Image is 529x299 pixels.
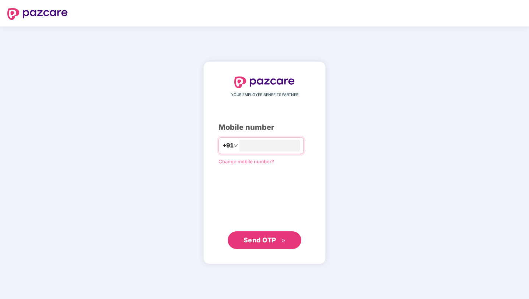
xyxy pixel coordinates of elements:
[234,76,295,88] img: logo
[234,143,238,148] span: down
[244,236,276,244] span: Send OTP
[231,92,298,98] span: YOUR EMPLOYEE BENEFITS PARTNER
[223,141,234,150] span: +91
[219,159,274,164] a: Change mobile number?
[281,238,286,243] span: double-right
[228,231,301,249] button: Send OTPdouble-right
[219,122,310,133] div: Mobile number
[7,8,68,20] img: logo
